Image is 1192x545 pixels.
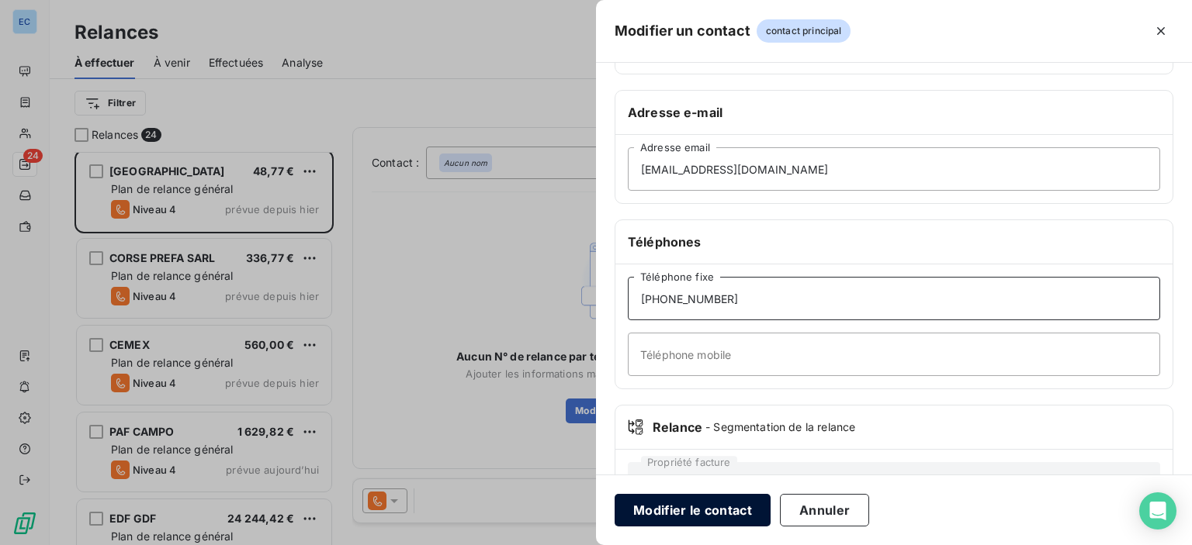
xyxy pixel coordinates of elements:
[628,103,1160,122] h6: Adresse e-mail
[780,494,869,526] button: Annuler
[628,147,1160,191] input: placeholder
[628,233,1160,251] h6: Téléphones
[757,19,851,43] span: contact principal
[615,494,771,526] button: Modifier le contact
[628,277,1160,320] input: placeholder
[1139,492,1176,529] div: Open Intercom Messenger
[628,418,1160,436] div: Relance
[705,419,855,435] span: - Segmentation de la relance
[628,333,1160,376] input: placeholder
[615,20,750,42] h5: Modifier un contact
